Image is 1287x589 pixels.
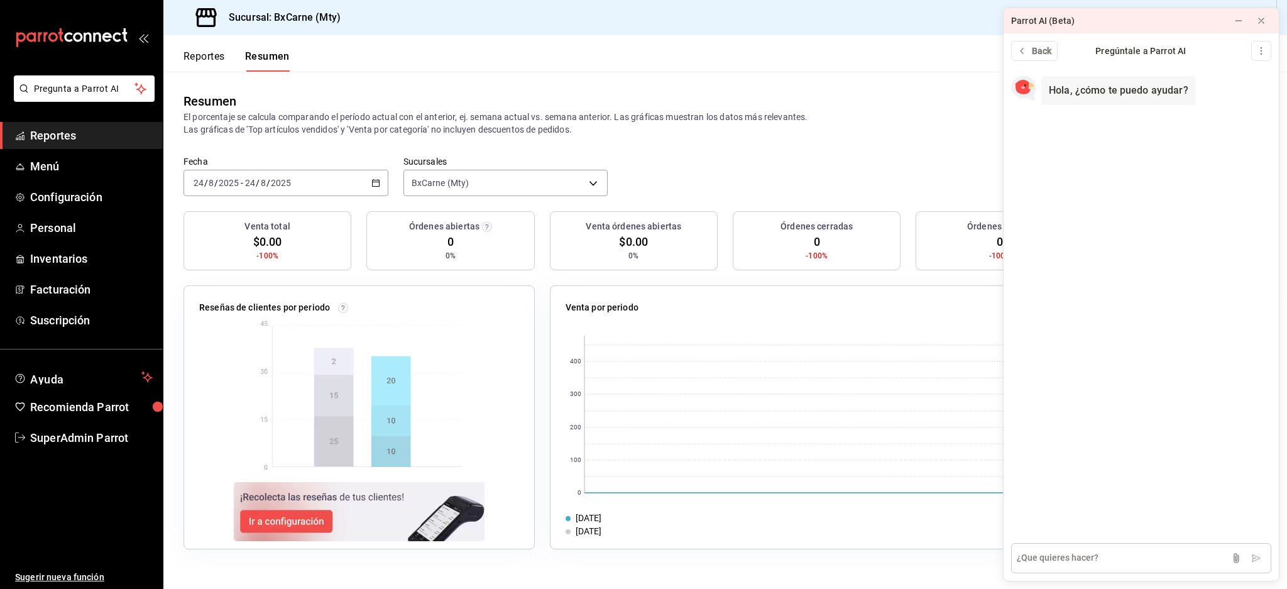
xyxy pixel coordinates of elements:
span: 0 [447,233,454,250]
input: ---- [270,178,292,188]
span: BxCarne (Mty) [412,177,469,189]
span: $0.00 [253,233,282,250]
text: 300 [569,391,581,398]
text: 0 [578,490,581,497]
text: 200 [569,424,581,431]
div: Pregúntale a Parrot AI [1058,45,1224,58]
span: / [214,178,218,188]
span: Configuración [30,189,153,206]
input: -- [260,178,266,188]
button: Pregunta a Parrot AI [14,75,155,102]
span: Inventarios [30,250,153,267]
p: Venta por periodo [566,301,638,314]
p: Reseñas de clientes por periodo [199,301,330,314]
input: -- [208,178,214,188]
h3: Venta órdenes abiertas [586,220,681,233]
text: 400 [569,358,581,365]
span: Reportes [30,127,153,144]
div: Hola, ¿cómo te puedo ayudar? [1049,84,1188,97]
button: Back [1011,41,1058,61]
div: navigation tabs [183,50,290,72]
input: -- [244,178,256,188]
h3: Órdenes abiertas [409,220,479,233]
p: El porcentaje se calcula comparando el período actual con el anterior, ej. semana actual vs. sema... [183,111,1267,136]
span: Menú [30,158,153,175]
span: 0 [997,233,1003,250]
span: Suscripción [30,312,153,329]
h3: Órdenes cerradas [780,220,853,233]
button: Resumen [245,50,290,72]
a: Pregunta a Parrot AI [9,91,155,104]
span: / [266,178,270,188]
button: open_drawer_menu [138,33,148,43]
div: [DATE] [576,512,602,525]
span: 0 [814,233,820,250]
span: Ayuda [30,370,136,385]
span: -100% [989,250,1011,261]
label: Sucursales [403,157,608,166]
span: / [256,178,260,188]
text: 100 [569,457,581,464]
h3: Venta total [244,220,290,233]
input: ---- [218,178,239,188]
span: Pregunta a Parrot AI [34,82,135,96]
span: Recomienda Parrot [30,399,153,416]
span: - [241,178,243,188]
span: -100% [806,250,828,261]
span: / [204,178,208,188]
h3: Órdenes totales [967,220,1032,233]
div: Resumen [183,92,236,111]
button: Reportes [183,50,225,72]
div: [DATE] [576,525,602,538]
span: -100% [256,250,278,261]
span: Personal [30,219,153,236]
div: Parrot AI (Beta) [1011,14,1075,28]
span: 0% [446,250,456,261]
input: -- [193,178,204,188]
span: Sugerir nueva función [15,571,153,584]
span: Back [1032,45,1052,58]
h3: Sucursal: BxCarne (Mty) [219,10,341,25]
span: Facturación [30,281,153,298]
span: $0.00 [619,233,648,250]
span: SuperAdmin Parrot [30,429,153,446]
span: 0% [628,250,638,261]
label: Fecha [183,157,388,166]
